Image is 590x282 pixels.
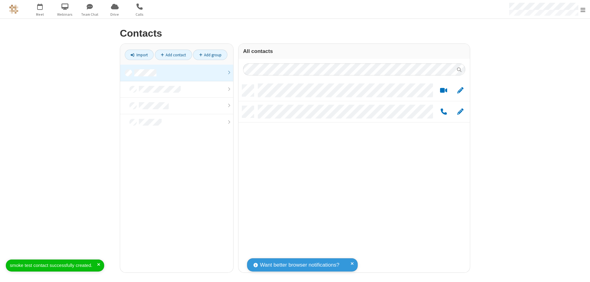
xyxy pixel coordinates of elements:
h2: Contacts [120,28,470,39]
span: Meet [29,12,52,17]
button: Call by phone [438,108,450,116]
span: Calls [128,12,151,17]
img: QA Selenium DO NOT DELETE OR CHANGE [9,5,18,14]
span: Team Chat [78,12,101,17]
div: smoke test contact successfully created. [10,262,97,269]
button: Edit [454,87,466,95]
a: Add contact [155,50,192,60]
span: Want better browser notifications? [260,261,339,269]
button: Start a video meeting [438,87,450,95]
iframe: Chat [575,266,585,278]
button: Edit [454,108,466,116]
div: grid [238,80,470,272]
span: Webinars [53,12,77,17]
a: Import [125,50,154,60]
span: Drive [103,12,126,17]
h3: All contacts [243,48,465,54]
a: Add group [193,50,227,60]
